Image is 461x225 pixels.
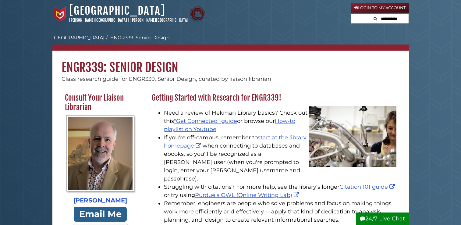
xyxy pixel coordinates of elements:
div: [PERSON_NAME] [65,196,136,205]
h1: ENGR339: Senior Design [52,51,409,75]
h2: Consult Your Liaison Librarian [62,93,139,112]
a: Login to My Account [351,3,409,13]
a: "Get Connected" guide [174,118,237,124]
a: How-to playlist on Youtube [164,118,295,133]
button: 24/7 Live Chat [356,212,409,225]
a: start at the library homepage [164,134,307,149]
span: Class research guide for ENGR339: Senior Design, curated by liaison librarian [62,76,271,82]
a: Profile Photo [PERSON_NAME] [65,115,136,205]
li: Need a review of Hekman Library basics? Check out this or browse our . [164,109,396,134]
li: Struggling with citations? For more help, see the library's longer or try using [164,183,396,199]
p: Remember, engineers are people who solve problems and focus on making things work more efficientl... [164,199,396,224]
li: If you're off-campus, remember to when connecting to databases and ebooks, so you'll be recognize... [164,134,396,183]
a: [GEOGRAPHIC_DATA] [52,35,105,41]
a: Purdue's OWL (Online Writing Lab) [195,192,301,198]
img: Profile Photo [66,115,134,191]
nav: breadcrumb [52,34,409,51]
img: Calvin University [52,6,68,22]
img: Calvin Theological Seminary [190,6,205,22]
a: ENGR339: Senior Design [110,35,170,41]
a: [GEOGRAPHIC_DATA] [69,4,165,17]
button: Search [372,14,379,22]
a: Citation 101 guide [339,184,396,190]
h2: Getting Started with Research for ENGR339! [149,93,399,103]
i: Search [374,17,377,21]
a: [PERSON_NAME][GEOGRAPHIC_DATA] [69,18,127,23]
a: [PERSON_NAME][GEOGRAPHIC_DATA] [130,18,188,23]
a: Email Me [74,207,127,222]
span: | [128,18,129,23]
